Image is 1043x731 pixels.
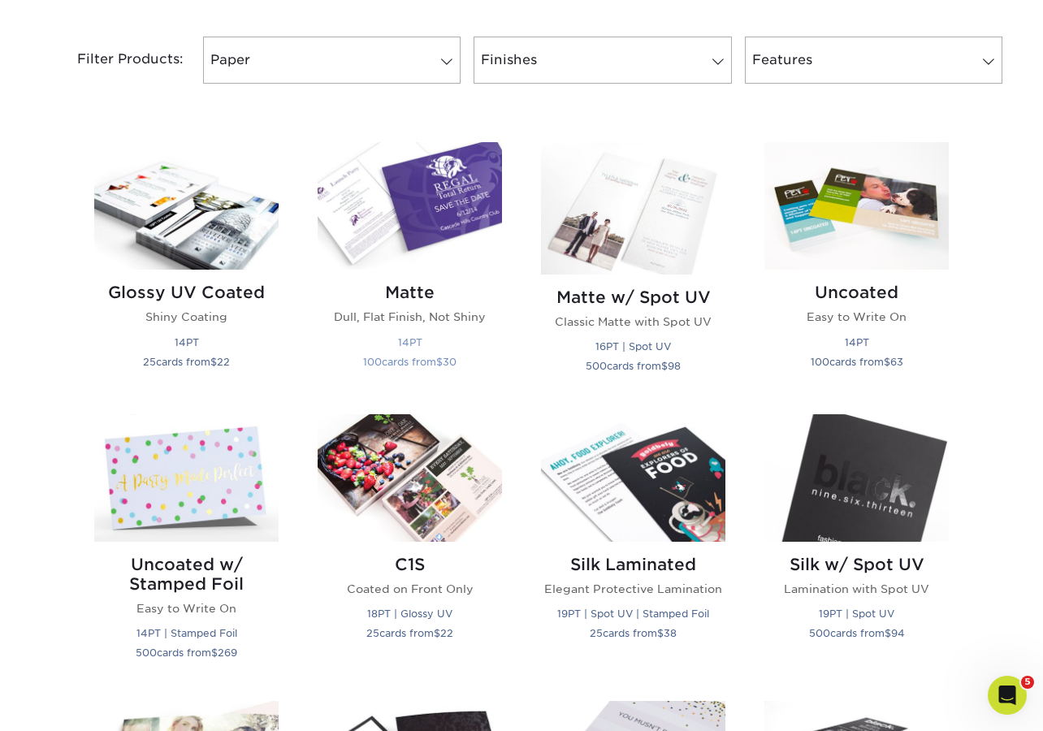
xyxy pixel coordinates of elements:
span: 500 [586,360,607,372]
span: $ [661,360,668,372]
span: $ [885,627,891,639]
small: cards from [811,356,903,368]
a: Uncoated w/ Stamped Foil Postcards Uncoated w/ Stamped Foil Easy to Write On 14PT | Stamped Foil ... [94,414,279,681]
a: Uncoated Postcards Uncoated Easy to Write On 14PT 100cards from$63 [764,142,949,395]
small: cards from [590,627,677,639]
small: cards from [586,360,681,372]
a: C1S Postcards C1S Coated on Front Only 18PT | Glossy UV 25cards from$22 [318,414,502,681]
small: cards from [363,356,457,368]
a: Features [745,37,1002,84]
small: 14PT [398,336,422,348]
div: Filter Products: [34,37,197,84]
p: Lamination with Spot UV [764,581,949,597]
a: Silk Laminated Postcards Silk Laminated Elegant Protective Lamination 19PT | Spot UV | Stamped Fo... [541,414,725,681]
a: Matte Postcards Matte Dull, Flat Finish, Not Shiny 14PT 100cards from$30 [318,142,502,395]
span: 269 [218,647,237,659]
img: Uncoated w/ Stamped Foil Postcards [94,414,279,542]
img: C1S Postcards [318,414,502,542]
p: Coated on Front Only [318,581,502,597]
span: $ [884,356,890,368]
small: 18PT | Glossy UV [367,608,452,620]
span: 30 [443,356,457,368]
small: 19PT | Spot UV [819,608,894,620]
span: 100 [811,356,829,368]
h2: Matte [318,283,502,302]
a: Paper [203,37,461,84]
span: 94 [891,627,905,639]
small: cards from [143,356,230,368]
span: 500 [809,627,830,639]
img: Silk Laminated Postcards [541,414,725,542]
span: 22 [440,627,453,639]
small: 14PT | Stamped Foil [136,627,237,639]
small: cards from [809,627,905,639]
p: Classic Matte with Spot UV [541,314,725,330]
small: cards from [366,627,453,639]
a: Finishes [474,37,731,84]
span: 63 [890,356,903,368]
a: Matte w/ Spot UV Postcards Matte w/ Spot UV Classic Matte with Spot UV 16PT | Spot UV 500cards fr... [541,142,725,395]
img: Uncoated Postcards [764,142,949,270]
a: Silk w/ Spot UV Postcards Silk w/ Spot UV Lamination with Spot UV 19PT | Spot UV 500cards from$94 [764,414,949,681]
small: 19PT | Spot UV | Stamped Foil [557,608,709,620]
span: $ [657,627,664,639]
p: Shiny Coating [94,309,279,325]
h2: Uncoated w/ Stamped Foil [94,555,279,594]
p: Easy to Write On [764,309,949,325]
small: 14PT [175,336,199,348]
p: Easy to Write On [94,600,279,616]
img: Glossy UV Coated Postcards [94,142,279,270]
span: $ [434,627,440,639]
h2: Uncoated [764,283,949,302]
iframe: Intercom live chat [988,676,1027,715]
span: 25 [590,627,603,639]
small: 14PT [845,336,869,348]
p: Dull, Flat Finish, Not Shiny [318,309,502,325]
a: Glossy UV Coated Postcards Glossy UV Coated Shiny Coating 14PT 25cards from$22 [94,142,279,395]
img: Silk w/ Spot UV Postcards [764,414,949,542]
h2: Silk w/ Spot UV [764,555,949,574]
img: Matte Postcards [318,142,502,270]
span: $ [436,356,443,368]
h2: C1S [318,555,502,574]
h2: Glossy UV Coated [94,283,279,302]
span: $ [211,647,218,659]
p: Elegant Protective Lamination [541,581,725,597]
span: 25 [143,356,156,368]
h2: Matte w/ Spot UV [541,288,725,307]
span: 25 [366,627,379,639]
span: 98 [668,360,681,372]
h2: Silk Laminated [541,555,725,574]
small: 16PT | Spot UV [595,340,671,353]
img: Matte w/ Spot UV Postcards [541,142,725,274]
span: 22 [217,356,230,368]
span: 500 [136,647,157,659]
small: cards from [136,647,237,659]
span: 100 [363,356,382,368]
span: 38 [664,627,677,639]
span: $ [210,356,217,368]
span: 5 [1021,676,1034,689]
